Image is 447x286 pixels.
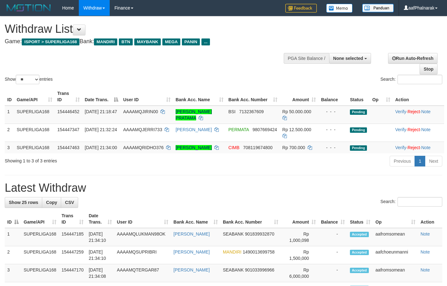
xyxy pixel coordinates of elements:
[421,249,430,254] a: Note
[5,88,14,106] th: ID
[253,127,277,132] span: Copy 9807669424 to clipboard
[373,210,418,228] th: Op: activate to sort column ascending
[420,64,438,74] a: Stop
[395,145,406,150] a: Verify
[390,156,415,166] a: Previous
[329,53,371,64] button: None selected
[415,156,425,166] a: 1
[5,197,42,208] a: Show 25 rows
[347,210,373,228] th: Status: activate to sort column ascending
[16,75,39,84] select: Showentries
[65,200,74,205] span: CSV
[282,145,305,150] span: Rp 700.000
[114,264,171,282] td: AAAAMQTERGAR87
[114,210,171,228] th: User ID: activate to sort column ascending
[61,197,78,208] a: CSV
[119,38,133,45] span: BTN
[408,109,420,114] a: Reject
[85,109,117,114] span: [DATE] 21:18:47
[318,228,347,246] td: -
[46,200,57,205] span: Copy
[318,246,347,264] td: -
[239,109,264,114] span: Copy 7132367609 to clipboard
[245,231,274,236] span: Copy 901839932870 to clipboard
[59,210,86,228] th: Trans ID: activate to sort column ascending
[21,228,59,246] td: SUPERLIGA168
[223,267,244,272] span: SEABANK
[22,38,79,45] span: ISPORT > SUPERLIGA168
[281,264,318,282] td: Rp 6,000,000
[229,145,240,150] span: CIMB
[362,4,394,12] img: panduan.png
[380,197,442,207] label: Search:
[281,228,318,246] td: Rp 1,000,098
[393,106,444,124] td: · ·
[393,142,444,153] td: · ·
[408,145,420,150] a: Reject
[398,197,442,207] input: Search:
[350,250,369,255] span: Accepted
[418,210,442,228] th: Action
[59,264,86,282] td: 154447170
[86,210,114,228] th: Date Trans.: activate to sort column ascending
[243,249,275,254] span: Copy 1490013699758 to clipboard
[223,231,244,236] span: SEABANK
[229,127,249,132] span: PERMATA
[173,267,210,272] a: [PERSON_NAME]
[176,145,212,150] a: [PERSON_NAME]
[282,127,311,132] span: Rp 12.500.000
[21,246,59,264] td: SUPERLIGA168
[398,75,442,84] input: Search:
[380,75,442,84] label: Search:
[318,264,347,282] td: -
[421,109,431,114] a: Note
[373,228,418,246] td: aafromsomean
[123,109,158,114] span: AAAAMQJIRIN00
[201,38,210,45] span: ...
[82,88,121,106] th: Date Trans.: activate to sort column descending
[243,145,272,150] span: Copy 708119674800 to clipboard
[284,53,329,64] div: PGA Site Balance /
[321,126,345,133] div: - - -
[321,108,345,115] div: - - -
[5,23,292,35] h1: Withdraw List
[5,228,21,246] td: 1
[245,267,274,272] span: Copy 901033996966 to clipboard
[57,127,79,132] span: 154447347
[86,264,114,282] td: [DATE] 21:34:08
[5,142,14,153] td: 3
[421,145,431,150] a: Note
[134,38,161,45] span: MAYBANK
[121,88,173,106] th: User ID: activate to sort column ascending
[57,145,79,150] span: 154447463
[123,127,162,132] span: AAAAMQJERRI733
[42,197,61,208] a: Copy
[162,38,180,45] span: MEGA
[285,4,317,13] img: Feedback.jpg
[59,228,86,246] td: 154447185
[173,231,210,236] a: [PERSON_NAME]
[5,124,14,142] td: 2
[176,109,212,120] a: [PERSON_NAME] PRATAMA
[5,38,292,45] h4: Game: Bank:
[85,145,117,150] span: [DATE] 21:34:00
[421,127,431,132] a: Note
[5,246,21,264] td: 2
[14,142,55,153] td: SUPERLIGA168
[373,246,418,264] td: aafchoeunmanni
[85,127,117,132] span: [DATE] 21:32:24
[425,156,442,166] a: Next
[220,210,281,228] th: Bank Acc. Number: activate to sort column ascending
[280,88,319,106] th: Amount: activate to sort column ascending
[9,200,38,205] span: Show 25 rows
[318,210,347,228] th: Balance: activate to sort column ascending
[5,264,21,282] td: 3
[350,232,369,237] span: Accepted
[229,109,236,114] span: BSI
[395,127,406,132] a: Verify
[86,228,114,246] td: [DATE] 21:34:10
[5,155,182,164] div: Showing 1 to 3 of 3 entries
[281,210,318,228] th: Amount: activate to sort column ascending
[21,210,59,228] th: Game/API: activate to sort column ascending
[21,264,59,282] td: SUPERLIGA168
